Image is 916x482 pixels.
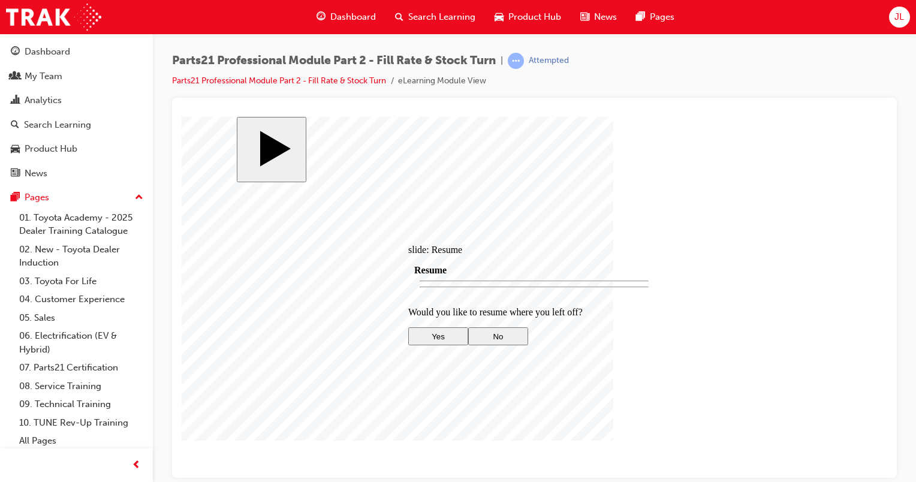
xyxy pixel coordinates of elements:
[11,168,20,179] span: news-icon
[25,94,62,107] div: Analytics
[227,128,478,138] div: slide: Resume
[501,54,503,68] span: |
[508,10,561,24] span: Product Hub
[317,10,326,25] span: guage-icon
[594,10,617,24] span: News
[14,240,148,272] a: 02. New - Toyota Dealer Induction
[14,290,148,309] a: 04. Customer Experience
[172,76,386,86] a: Parts21 Professional Module Part 2 - Fill Rate & Stock Turn
[5,138,148,160] a: Product Hub
[14,309,148,327] a: 05. Sales
[11,120,19,131] span: search-icon
[25,167,47,180] div: News
[626,5,684,29] a: pages-iconPages
[14,414,148,432] a: 10. TUNE Rev-Up Training
[5,89,148,112] a: Analytics
[227,190,478,201] p: Would you like to resume where you left off?
[571,5,626,29] a: news-iconNews
[5,38,148,186] button: DashboardMy TeamAnalyticsSearch LearningProduct HubNews
[495,10,504,25] span: car-icon
[14,272,148,291] a: 03. Toyota For Life
[11,144,20,155] span: car-icon
[5,162,148,185] a: News
[485,5,571,29] a: car-iconProduct Hub
[408,10,475,24] span: Search Learning
[14,377,148,396] a: 08. Service Training
[11,95,20,106] span: chart-icon
[132,458,141,473] span: prev-icon
[11,71,20,82] span: people-icon
[889,7,910,28] button: JL
[5,186,148,209] button: Pages
[25,70,62,83] div: My Team
[330,10,376,24] span: Dashboard
[395,10,403,25] span: search-icon
[14,395,148,414] a: 09. Technical Training
[508,53,524,69] span: learningRecordVerb_ATTEMPT-icon
[5,41,148,63] a: Dashboard
[580,10,589,25] span: news-icon
[227,210,287,228] button: Yes
[398,74,486,88] li: eLearning Module View
[14,359,148,377] a: 07. Parts21 Certification
[14,432,148,450] a: All Pages
[307,5,385,29] a: guage-iconDashboard
[25,191,49,204] div: Pages
[25,45,70,59] div: Dashboard
[11,192,20,203] span: pages-icon
[894,10,904,24] span: JL
[25,142,77,156] div: Product Hub
[529,55,569,67] div: Attempted
[5,65,148,88] a: My Team
[11,47,20,58] span: guage-icon
[287,210,346,228] button: No
[5,114,148,136] a: Search Learning
[24,118,91,132] div: Search Learning
[385,5,485,29] a: search-iconSearch Learning
[14,327,148,359] a: 06. Electrification (EV & Hybrid)
[650,10,674,24] span: Pages
[172,54,496,68] span: Parts21 Professional Module Part 2 - Fill Rate & Stock Turn
[135,190,143,206] span: up-icon
[233,148,265,158] span: Resume
[14,209,148,240] a: 01. Toyota Academy - 2025 Dealer Training Catalogue
[6,4,101,31] img: Trak
[636,10,645,25] span: pages-icon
